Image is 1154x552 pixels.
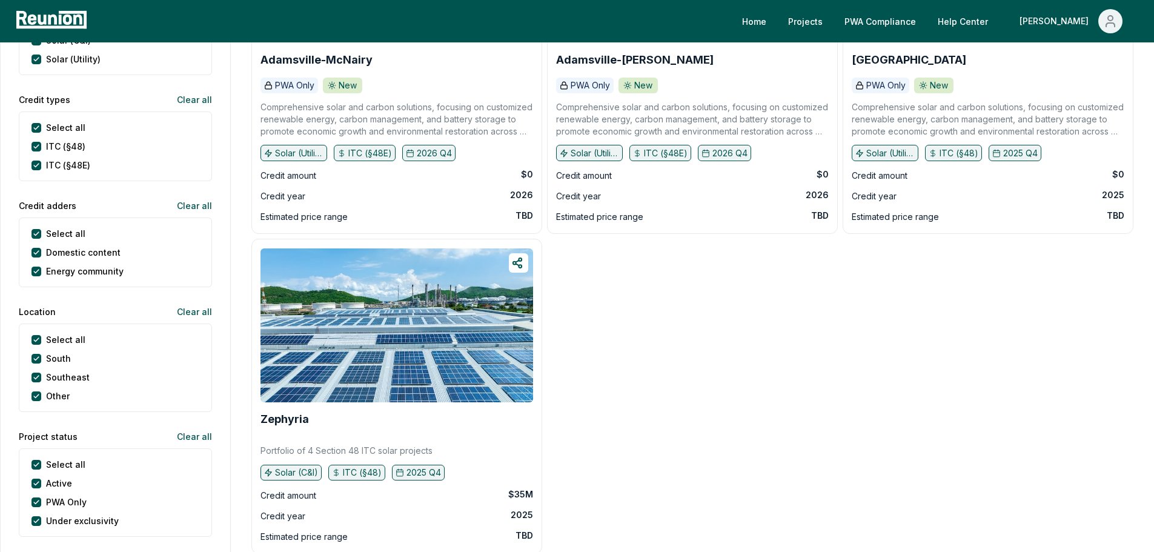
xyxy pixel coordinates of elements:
[556,53,714,66] b: Adamsville-[PERSON_NAME]
[928,9,998,33] a: Help Center
[811,210,829,222] div: TBD
[260,101,533,138] p: Comprehensive solar and carbon solutions, focusing on customized renewable energy, carbon managem...
[46,496,87,508] label: PWA Only
[852,101,1124,138] p: Comprehensive solar and carbon solutions, focusing on customized renewable energy, carbon managem...
[167,193,212,218] button: Clear all
[817,168,829,181] div: $0
[260,54,373,66] a: Adamsville-McNairy
[260,189,305,204] div: Credit year
[732,9,1142,33] nav: Main
[260,445,433,457] p: Portfolio of 4 Section 48 ITC solar projects
[19,199,76,212] label: Credit adders
[1003,147,1038,159] p: 2025 Q4
[634,79,652,91] p: New
[866,147,915,159] p: Solar (Utility)
[167,299,212,324] button: Clear all
[260,530,348,544] div: Estimated price range
[260,53,373,66] b: Adamsville-McNairy
[46,477,72,490] label: Active
[556,54,714,66] a: Adamsville-[PERSON_NAME]
[852,53,966,66] b: [GEOGRAPHIC_DATA]
[712,147,748,159] p: 2026 Q4
[260,248,533,402] img: Zephyria
[19,93,70,106] label: Credit types
[46,458,85,471] label: Select all
[516,210,533,222] div: TBD
[852,145,918,161] button: Solar (Utility)
[348,147,392,159] p: ITC (§48E)
[1107,210,1124,222] div: TBD
[698,145,751,161] button: 2026 Q4
[852,189,897,204] div: Credit year
[46,390,70,402] label: Other
[1010,9,1132,33] button: [PERSON_NAME]
[19,430,78,443] label: Project status
[835,9,926,33] a: PWA Compliance
[46,159,90,171] label: ITC (§48E)
[406,467,441,479] p: 2025 Q4
[508,488,533,500] div: $35M
[732,9,776,33] a: Home
[46,53,101,65] label: Solar (Utility)
[275,147,323,159] p: Solar (Utility)
[46,514,119,527] label: Under exclusivity
[19,305,56,318] label: Location
[260,145,327,161] button: Solar (Utility)
[644,147,688,159] p: ITC (§48E)
[392,465,445,481] button: 2025 Q4
[167,87,212,111] button: Clear all
[46,246,121,259] label: Domestic content
[339,79,357,91] p: New
[516,530,533,542] div: TBD
[556,101,829,138] p: Comprehensive solar and carbon solutions, focusing on customized renewable energy, carbon managem...
[866,79,906,91] p: PWA Only
[260,168,316,183] div: Credit amount
[556,145,623,161] button: Solar (Utility)
[556,210,643,224] div: Estimated price range
[46,371,90,384] label: Southeast
[46,140,85,153] label: ITC (§48)
[1102,189,1124,201] div: 2025
[778,9,832,33] a: Projects
[556,189,601,204] div: Credit year
[511,509,533,521] div: 2025
[852,210,939,224] div: Estimated price range
[260,465,322,481] button: Solar (C&I)
[989,145,1041,161] button: 2025 Q4
[510,189,533,201] div: 2026
[46,333,85,346] label: Select all
[1020,9,1093,33] div: [PERSON_NAME]
[417,147,452,159] p: 2026 Q4
[260,488,316,503] div: Credit amount
[852,168,907,183] div: Credit amount
[275,79,314,91] p: PWA Only
[46,227,85,240] label: Select all
[260,413,309,425] a: Zephyria
[260,210,348,224] div: Estimated price range
[1112,168,1124,181] div: $0
[343,467,382,479] p: ITC (§48)
[571,147,619,159] p: Solar (Utility)
[46,121,85,134] label: Select all
[46,352,71,365] label: South
[556,168,612,183] div: Credit amount
[260,413,309,425] b: Zephyria
[167,424,212,448] button: Clear all
[260,509,305,524] div: Credit year
[852,54,966,66] a: [GEOGRAPHIC_DATA]
[521,168,533,181] div: $0
[940,147,978,159] p: ITC (§48)
[806,189,829,201] div: 2026
[402,145,456,161] button: 2026 Q4
[46,265,124,278] label: Energy community
[930,79,948,91] p: New
[571,79,610,91] p: PWA Only
[275,467,318,479] p: Solar (C&I)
